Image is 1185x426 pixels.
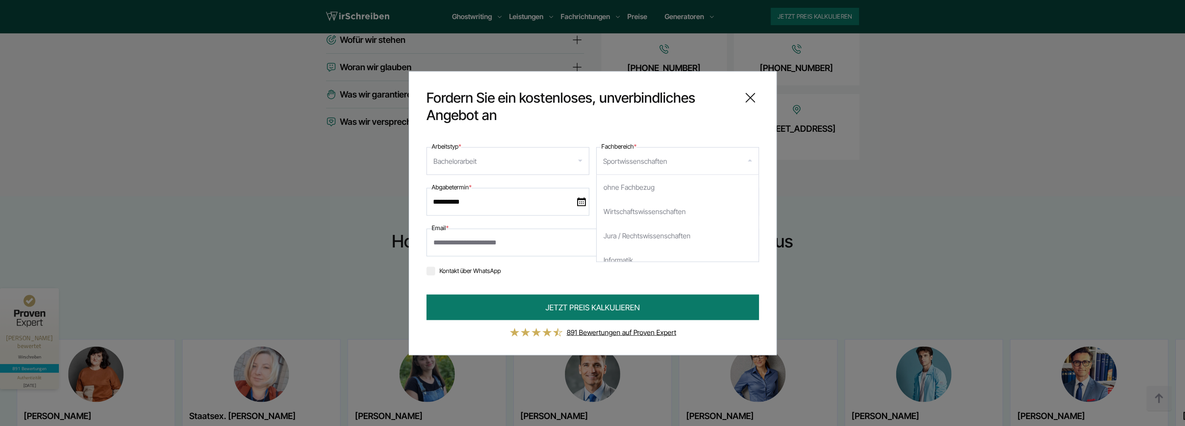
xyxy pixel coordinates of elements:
button: JETZT PREIS KALKULIEREN [426,294,759,320]
div: Bachelorarbeit [433,154,477,168]
div: Informatik [597,247,759,272]
div: ohne Fachbezug [597,175,759,199]
label: Email [432,222,449,233]
span: Fordern Sie ein kostenloses, unverbindliches Angebot an [426,89,735,124]
label: Abgabetermin [432,182,471,192]
label: Fachbereich [601,141,636,151]
div: Jura / Rechtswissenschaften [597,223,759,247]
img: date [577,197,586,206]
div: Sportwissenschaften [603,154,667,168]
label: Kontakt über WhatsApp [426,267,501,274]
input: date [426,188,589,215]
a: 891 Bewertungen auf Proven Expert [567,328,676,336]
label: Arbeitstyp [432,141,461,151]
div: Wirtschaftswissenschaften [597,199,759,223]
span: JETZT PREIS KALKULIEREN [546,301,640,313]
